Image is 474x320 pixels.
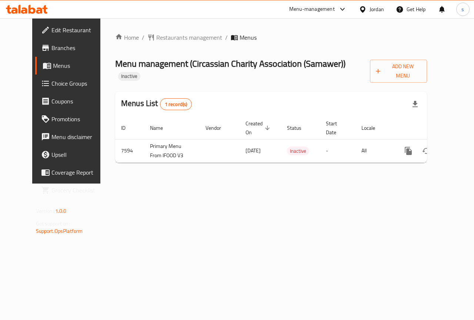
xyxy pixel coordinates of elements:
a: Choice Groups [35,75,111,92]
a: Menu disclaimer [35,128,111,146]
span: Get support on: [36,219,70,228]
td: - [320,139,355,162]
li: / [225,33,228,42]
span: Coverage Report [51,168,106,177]
span: Upsell [51,150,106,159]
td: All [355,139,394,162]
span: Menu disclaimer [51,132,106,141]
div: Inactive [287,146,309,155]
span: Promotions [51,115,106,123]
span: s [461,5,464,13]
div: Menu-management [289,5,335,14]
span: Version: [36,206,54,216]
span: Choice Groups [51,79,106,88]
button: more [400,142,417,160]
span: Name [150,123,173,132]
span: Menus [240,33,257,42]
a: Coupons [35,92,111,110]
h2: Menus List [121,98,192,110]
span: Branches [51,43,106,52]
span: Add New Menu [376,62,421,80]
td: Primary Menu From IFOOD V3 [144,139,200,162]
a: Branches [35,39,111,57]
a: Support.OpsPlatform [36,226,83,236]
a: Promotions [35,110,111,128]
a: Edit Restaurant [35,21,111,39]
span: Menus [53,61,106,70]
span: Inactive [287,147,309,155]
span: Grocery Checklist [51,186,106,195]
div: Total records count [160,98,192,110]
a: Home [115,33,139,42]
span: Coupons [51,97,106,106]
span: Restaurants management [156,33,222,42]
button: Add New Menu [370,60,427,83]
span: Created On [246,119,272,137]
span: [DATE] [246,146,261,155]
a: Grocery Checklist [35,181,111,199]
span: Vendor [206,123,231,132]
span: Locale [361,123,385,132]
a: Upsell [35,146,111,164]
span: ID [121,123,135,132]
li: / [142,33,144,42]
span: 1.0.0 [55,206,67,216]
a: Restaurants management [147,33,222,42]
div: Jordan [370,5,384,13]
span: Status [287,123,311,132]
span: Menu management ( ​Circassian ​Charity ​Association​ (Samawer) ) [115,55,346,72]
span: Edit Restaurant [51,26,106,34]
div: Inactive [118,72,140,81]
span: Start Date [326,119,347,137]
a: Menus [35,57,111,75]
button: Change Status [417,142,435,160]
td: 7594 [115,139,144,162]
span: 1 record(s) [160,101,192,108]
a: Coverage Report [35,164,111,181]
nav: breadcrumb [115,33,427,42]
span: Inactive [118,73,140,79]
div: Export file [406,95,424,113]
